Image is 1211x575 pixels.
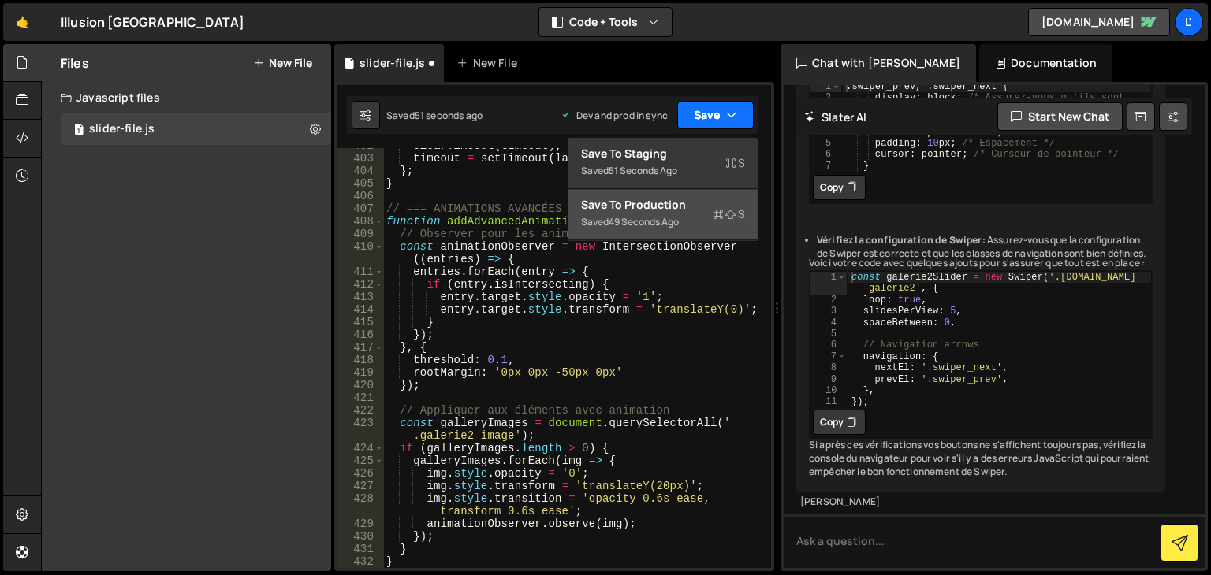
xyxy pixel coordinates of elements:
div: 417 [337,341,384,354]
div: 6 [810,150,841,161]
div: 5 [810,328,847,339]
div: 11 [810,396,847,407]
a: 🤙 [3,3,42,41]
div: 1 [810,272,847,295]
div: 405 [337,177,384,190]
div: 408 [337,215,384,228]
div: 424 [337,442,384,454]
div: 429 [337,517,384,530]
span: 1 [74,124,84,137]
li: : Assurez-vous que la configuration de Swiper est correcte et que les classes de navigation sont ... [817,234,1153,261]
a: [DOMAIN_NAME] [1028,8,1170,36]
div: 403 [337,152,384,165]
button: New File [253,57,312,69]
div: 421 [337,391,384,404]
div: slider-file.js [360,55,425,71]
div: 427 [337,480,384,492]
div: Illusion [GEOGRAPHIC_DATA] [61,13,244,32]
div: 415 [337,316,384,328]
div: 423 [337,417,384,442]
div: 7 [810,351,847,362]
div: Documentation [979,44,1112,82]
div: 5 [810,138,841,149]
button: Save to ProductionS Saved49 seconds ago [568,189,758,240]
div: 420 [337,379,384,391]
div: 432 [337,555,384,568]
div: 1 [810,81,841,92]
h2: Slater AI [804,109,867,124]
div: Javascript files [42,82,331,113]
div: 9 [810,373,847,384]
div: 6 [810,339,847,351]
div: Saved [386,109,483,122]
div: 407 [337,202,384,215]
div: 7 [810,161,841,172]
strong: Vérifiez la configuration de Swiper [817,233,982,247]
div: 426 [337,467,384,480]
div: 4 [810,317,847,328]
div: 2 [810,294,847,305]
div: Save to Production [581,197,745,213]
button: Start new chat [997,102,1123,131]
div: 431 [337,543,384,555]
div: 425 [337,454,384,467]
h2: Files [61,54,89,72]
div: 49 seconds ago [609,215,679,228]
span: S [713,206,745,222]
div: 16569/45286.js [61,113,331,145]
div: 411 [337,265,384,278]
div: 406 [337,190,384,202]
div: slider-file.js [89,122,155,136]
div: Chat with [PERSON_NAME] [781,44,976,82]
div: [PERSON_NAME] [800,495,1161,509]
a: L' [1175,8,1203,36]
div: 8 [810,362,847,373]
div: 10 [810,385,847,396]
div: 409 [337,228,384,240]
div: 414 [337,303,384,316]
button: Copy [813,175,866,200]
button: Save to StagingS Saved51 seconds ago [568,138,758,189]
span: S [725,155,745,171]
div: 428 [337,492,384,517]
button: Copy [813,410,866,435]
div: Saved [581,213,745,232]
div: 422 [337,404,384,417]
div: 410 [337,240,384,265]
div: 2 [810,93,841,116]
div: 413 [337,291,384,303]
div: 3 [810,306,847,317]
div: 419 [337,366,384,379]
div: 418 [337,354,384,366]
div: New File [456,55,523,71]
div: 51 seconds ago [415,109,483,122]
div: 404 [337,165,384,177]
div: 51 seconds ago [609,164,677,177]
div: Saved [581,161,745,180]
button: Code + Tools [539,8,672,36]
div: Save to Staging [581,146,745,161]
div: 430 [337,530,384,543]
button: Save [677,101,754,129]
div: 416 [337,328,384,341]
div: 412 [337,278,384,291]
div: Dev and prod in sync [561,109,668,122]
